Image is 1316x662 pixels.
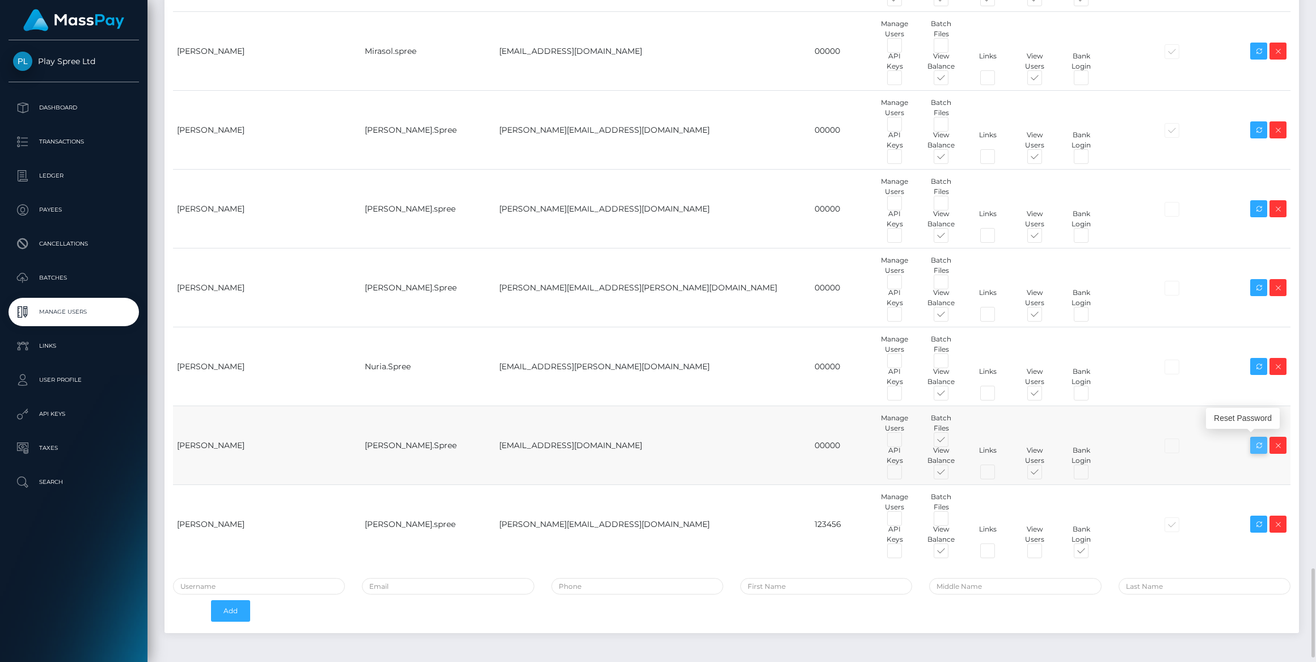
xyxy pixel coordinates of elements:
[918,445,964,466] div: View Balance
[13,269,134,286] p: Batches
[918,176,964,197] div: Batch Files
[361,485,495,564] td: [PERSON_NAME].spree
[1011,51,1058,71] div: View Users
[918,366,964,387] div: View Balance
[871,524,918,545] div: API Keys
[811,327,876,406] td: 00000
[13,474,134,491] p: Search
[1119,578,1290,594] input: Last Name
[13,372,134,389] p: User Profile
[13,303,134,321] p: Manage Users
[918,413,964,433] div: Batch Files
[1011,288,1058,308] div: View Users
[871,130,918,150] div: API Keys
[173,12,361,91] td: [PERSON_NAME]
[918,51,964,71] div: View Balance
[918,334,964,355] div: Batch Files
[871,334,918,355] div: Manage Users
[918,209,964,229] div: View Balance
[361,170,495,248] td: [PERSON_NAME].spree
[551,578,723,594] input: Phone
[1058,524,1104,545] div: Bank Login
[965,209,1011,229] div: Links
[495,91,811,170] td: [PERSON_NAME][EMAIL_ADDRESS][DOMAIN_NAME]
[9,264,139,292] a: Batches
[1058,209,1104,229] div: Bank Login
[362,578,534,594] input: Email
[965,51,1011,71] div: Links
[740,578,912,594] input: First Name
[929,578,1101,594] input: Middle Name
[1058,130,1104,150] div: Bank Login
[9,128,139,156] a: Transactions
[871,445,918,466] div: API Keys
[13,99,134,116] p: Dashboard
[871,176,918,197] div: Manage Users
[918,255,964,276] div: Batch Files
[13,133,134,150] p: Transactions
[173,248,361,327] td: [PERSON_NAME]
[361,12,495,91] td: Mirasol.spree
[871,98,918,118] div: Manage Users
[495,12,811,91] td: [EMAIL_ADDRESS][DOMAIN_NAME]
[1058,288,1104,308] div: Bank Login
[811,170,876,248] td: 00000
[13,338,134,355] p: Links
[23,9,124,31] img: MassPay Logo
[811,91,876,170] td: 00000
[811,485,876,564] td: 123456
[918,288,964,308] div: View Balance
[871,51,918,71] div: API Keys
[1011,130,1058,150] div: View Users
[9,366,139,394] a: User Profile
[9,400,139,428] a: API Keys
[965,130,1011,150] div: Links
[13,440,134,457] p: Taxes
[918,98,964,118] div: Batch Files
[965,524,1011,545] div: Links
[871,288,918,308] div: API Keys
[9,162,139,190] a: Ledger
[9,230,139,258] a: Cancellations
[495,485,811,564] td: [PERSON_NAME][EMAIL_ADDRESS][DOMAIN_NAME]
[9,56,139,66] span: Play Spree Ltd
[211,600,250,622] button: Add
[1058,445,1104,466] div: Bank Login
[918,19,964,39] div: Batch Files
[9,94,139,122] a: Dashboard
[361,327,495,406] td: Nuria.Spree
[871,19,918,39] div: Manage Users
[361,406,495,485] td: [PERSON_NAME].Spree
[173,327,361,406] td: [PERSON_NAME]
[871,209,918,229] div: API Keys
[811,12,876,91] td: 00000
[1011,366,1058,387] div: View Users
[173,91,361,170] td: [PERSON_NAME]
[871,255,918,276] div: Manage Users
[965,445,1011,466] div: Links
[871,366,918,387] div: API Keys
[13,52,32,71] img: Play Spree Ltd
[1011,524,1058,545] div: View Users
[361,248,495,327] td: [PERSON_NAME].Spree
[9,468,139,496] a: Search
[173,406,361,485] td: [PERSON_NAME]
[1206,408,1280,429] div: Reset Password
[871,413,918,433] div: Manage Users
[173,170,361,248] td: [PERSON_NAME]
[173,485,361,564] td: [PERSON_NAME]
[173,578,345,594] input: Username
[495,170,811,248] td: [PERSON_NAME][EMAIL_ADDRESS][DOMAIN_NAME]
[918,524,964,545] div: View Balance
[1058,51,1104,71] div: Bank Login
[1058,366,1104,387] div: Bank Login
[361,91,495,170] td: [PERSON_NAME].Spree
[13,235,134,252] p: Cancellations
[811,248,876,327] td: 00000
[13,201,134,218] p: Payees
[9,332,139,360] a: Links
[965,366,1011,387] div: Links
[811,406,876,485] td: 00000
[965,288,1011,308] div: Links
[1011,209,1058,229] div: View Users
